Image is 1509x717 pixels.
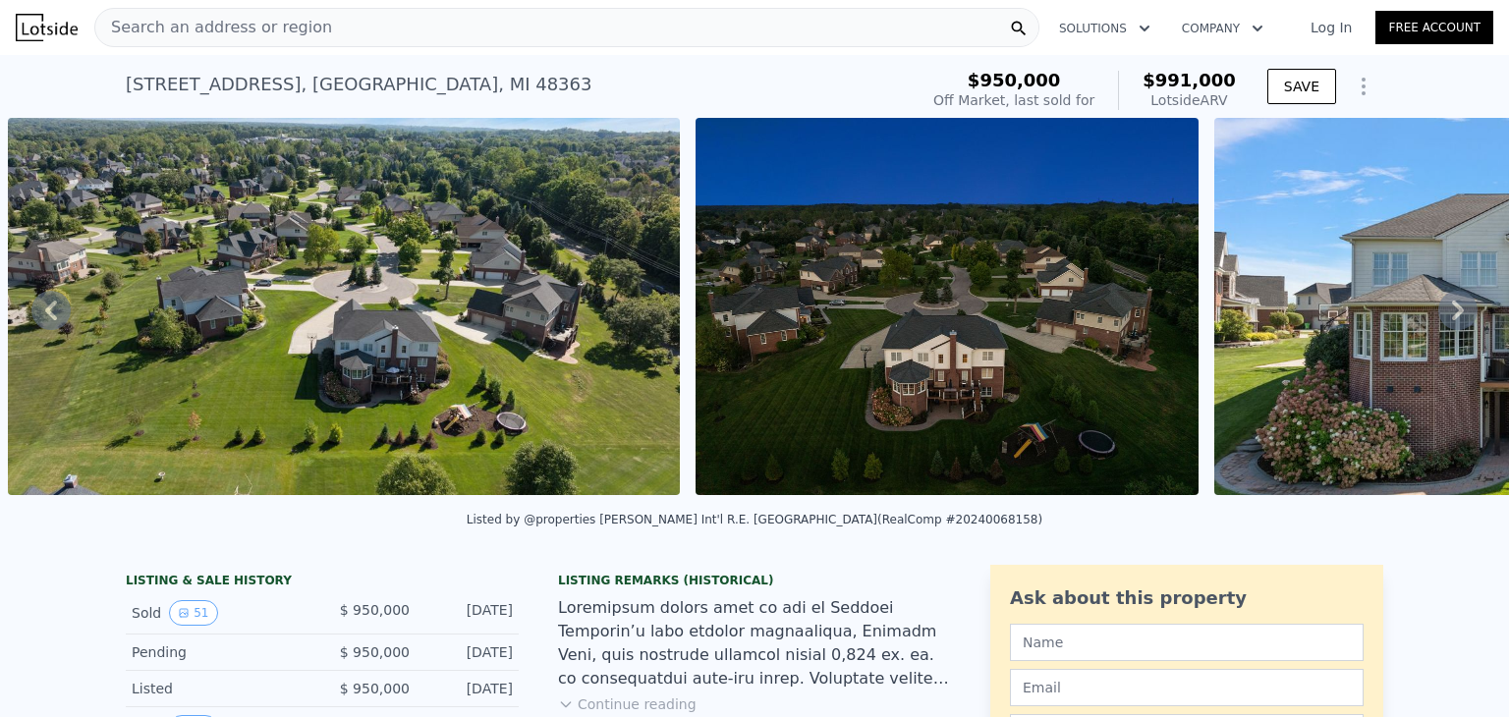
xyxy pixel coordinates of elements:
[1267,69,1336,104] button: SAVE
[132,600,307,626] div: Sold
[1010,624,1364,661] input: Name
[1344,67,1383,106] button: Show Options
[696,118,1200,495] img: Sale: 63877131 Parcel: 58228346
[1043,11,1166,46] button: Solutions
[8,118,680,495] img: Sale: 63877131 Parcel: 58228346
[933,90,1094,110] div: Off Market, last sold for
[126,71,591,98] div: [STREET_ADDRESS] , [GEOGRAPHIC_DATA] , MI 48363
[132,642,307,662] div: Pending
[95,16,332,39] span: Search an address or region
[340,644,410,660] span: $ 950,000
[1166,11,1279,46] button: Company
[1143,90,1236,110] div: Lotside ARV
[340,602,410,618] span: $ 950,000
[425,642,513,662] div: [DATE]
[132,679,307,698] div: Listed
[1010,669,1364,706] input: Email
[16,14,78,41] img: Lotside
[340,681,410,696] span: $ 950,000
[169,600,217,626] button: View historical data
[1287,18,1375,37] a: Log In
[558,573,951,588] div: Listing Remarks (Historical)
[1143,70,1236,90] span: $991,000
[1010,584,1364,612] div: Ask about this property
[425,679,513,698] div: [DATE]
[558,694,697,714] button: Continue reading
[558,596,951,690] div: Loremipsum dolors amet co adi el Seddoei Temporin’u labo etdolor magnaaliqua, Enimadm Veni, quis ...
[126,573,519,592] div: LISTING & SALE HISTORY
[425,600,513,626] div: [DATE]
[968,70,1061,90] span: $950,000
[467,513,1042,526] div: Listed by @properties [PERSON_NAME] Int'l R.E. [GEOGRAPHIC_DATA] (RealComp #20240068158)
[1375,11,1493,44] a: Free Account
